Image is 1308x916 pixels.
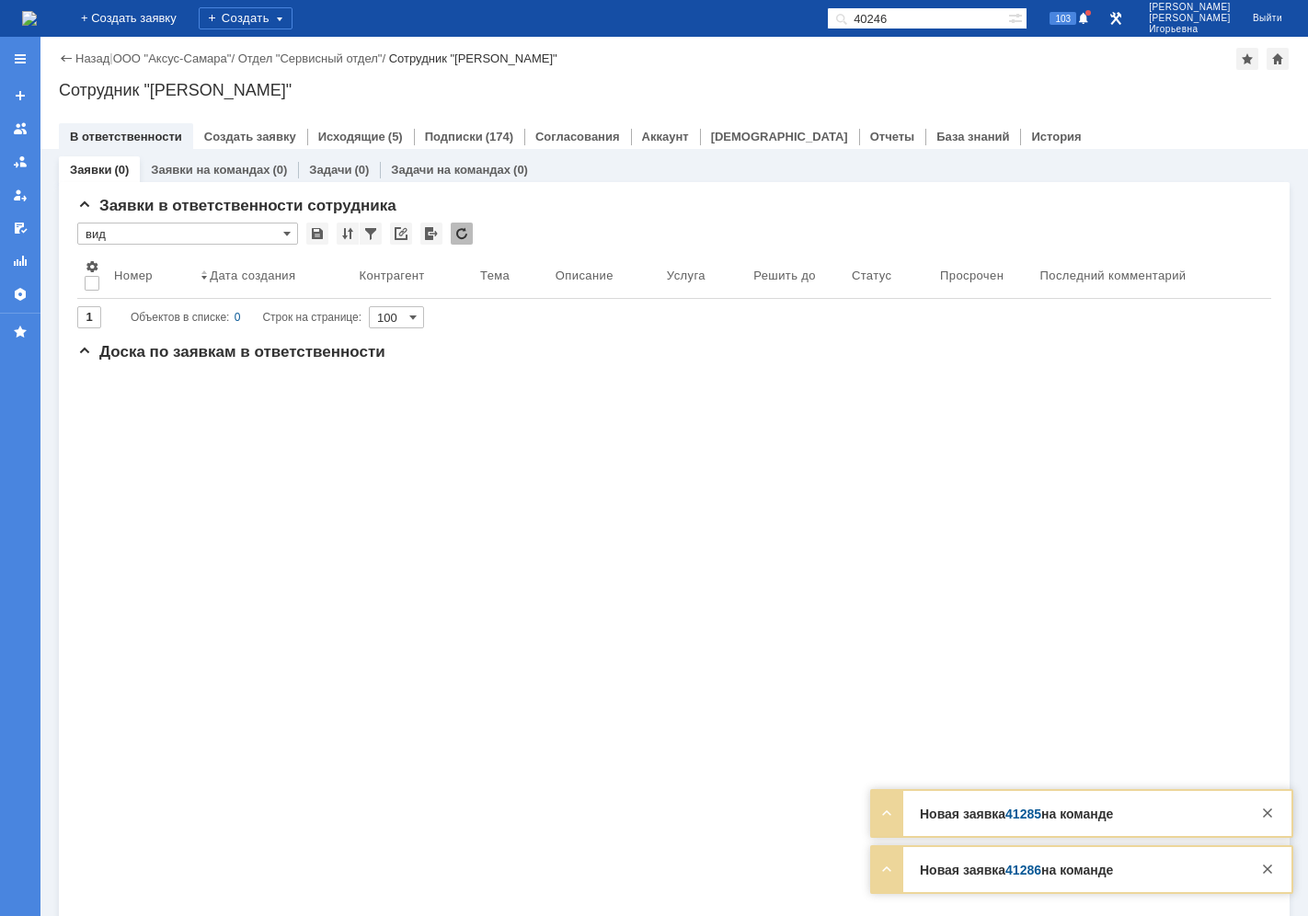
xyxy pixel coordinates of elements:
[113,52,232,65] a: ООО "Аксус-Самара"
[70,130,182,143] a: В ответственности
[667,269,706,282] div: Услуга
[1267,48,1289,70] div: Сделать домашней страницей
[642,130,689,143] a: Аккаунт
[6,213,35,243] a: Мои согласования
[77,343,385,361] span: Доска по заявкам в ответственности
[513,163,528,177] div: (0)
[360,223,382,245] div: Фильтрация...
[352,252,473,299] th: Контрагент
[204,130,296,143] a: Создать заявку
[480,269,510,282] div: Тема
[235,306,241,328] div: 0
[337,223,359,245] div: Сортировка...
[107,252,193,299] th: Номер
[1105,7,1127,29] a: Перейти в интерфейс администратора
[75,52,109,65] a: Назад
[1149,2,1231,13] span: [PERSON_NAME]
[1005,807,1041,821] a: 41285
[1149,13,1231,24] span: [PERSON_NAME]
[1050,12,1076,25] span: 103
[425,130,483,143] a: Подписки
[238,52,389,65] div: /
[876,802,898,824] div: Развернуть
[114,163,129,177] div: (0)
[876,858,898,880] div: Развернуть
[318,130,385,143] a: Исходящие
[660,252,746,299] th: Услуга
[22,11,37,26] img: logo
[6,246,35,276] a: Отчеты
[109,51,112,64] div: |
[1008,8,1027,26] span: Расширенный поиск
[940,269,1004,282] div: Просрочен
[6,147,35,177] a: Заявки в моей ответственности
[114,269,153,282] div: Номер
[420,223,442,245] div: Экспорт списка
[85,259,99,274] span: Настройки
[354,163,369,177] div: (0)
[210,269,295,282] div: Дата создания
[1149,24,1231,35] span: Игорьевна
[6,114,35,143] a: Заявки на командах
[391,163,511,177] a: Задачи на командах
[1236,48,1258,70] div: Добавить в избранное
[1031,130,1081,143] a: История
[535,130,620,143] a: Согласования
[131,311,229,324] span: Объектов в списке:
[451,223,473,245] div: Обновлять список
[6,180,35,210] a: Мои заявки
[309,163,351,177] a: Задачи
[753,269,816,282] div: Решить до
[920,807,1113,821] strong: Новая заявка на команде
[1256,802,1279,824] div: Закрыть
[556,269,614,282] div: Описание
[6,81,35,110] a: Создать заявку
[844,252,933,299] th: Статус
[6,280,35,309] a: Настройки
[238,52,383,65] a: Отдел "Сервисный отдел"
[360,269,425,282] div: Контрагент
[389,52,557,65] div: Сотрудник "[PERSON_NAME]"
[1256,858,1279,880] div: Закрыть
[390,223,412,245] div: Скопировать ссылку на список
[151,163,270,177] a: Заявки на командах
[306,223,328,245] div: Сохранить вид
[59,81,1290,99] div: Сотрудник "[PERSON_NAME]"
[77,197,396,214] span: Заявки в ответственности сотрудника
[199,7,293,29] div: Создать
[131,306,361,328] i: Строк на странице:
[852,269,891,282] div: Статус
[272,163,287,177] div: (0)
[70,163,111,177] a: Заявки
[920,863,1113,877] strong: Новая заявка на команде
[388,130,403,143] div: (5)
[1040,269,1187,282] div: Последний комментарий
[711,130,848,143] a: [DEMOGRAPHIC_DATA]
[870,130,915,143] a: Отчеты
[936,130,1009,143] a: База знаний
[22,11,37,26] a: Перейти на домашнюю страницу
[473,252,548,299] th: Тема
[486,130,513,143] div: (174)
[193,252,351,299] th: Дата создания
[1005,863,1041,877] a: 41286
[113,52,238,65] div: /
